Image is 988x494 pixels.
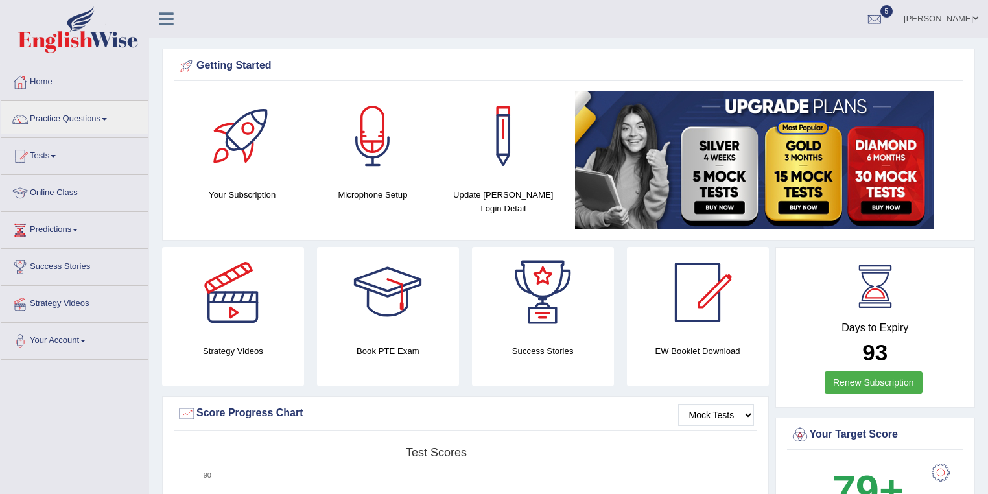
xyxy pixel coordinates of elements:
a: Practice Questions [1,101,148,134]
a: Your Account [1,323,148,355]
img: small5.jpg [575,91,934,229]
div: Score Progress Chart [177,404,754,423]
h4: EW Booklet Download [627,344,769,358]
a: Home [1,64,148,97]
a: Predictions [1,212,148,244]
h4: Success Stories [472,344,614,358]
h4: Strategy Videos [162,344,304,358]
div: Your Target Score [790,425,961,445]
tspan: Test scores [406,446,467,459]
h4: Days to Expiry [790,322,961,334]
h4: Your Subscription [183,188,301,202]
a: Success Stories [1,249,148,281]
h4: Book PTE Exam [317,344,459,358]
a: Online Class [1,175,148,207]
b: 93 [862,340,888,365]
h4: Microphone Setup [314,188,431,202]
a: Renew Subscription [825,371,923,394]
span: 5 [880,5,893,18]
text: 90 [204,471,211,479]
h4: Update [PERSON_NAME] Login Detail [445,188,562,215]
a: Strategy Videos [1,286,148,318]
div: Getting Started [177,56,960,76]
a: Tests [1,138,148,171]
